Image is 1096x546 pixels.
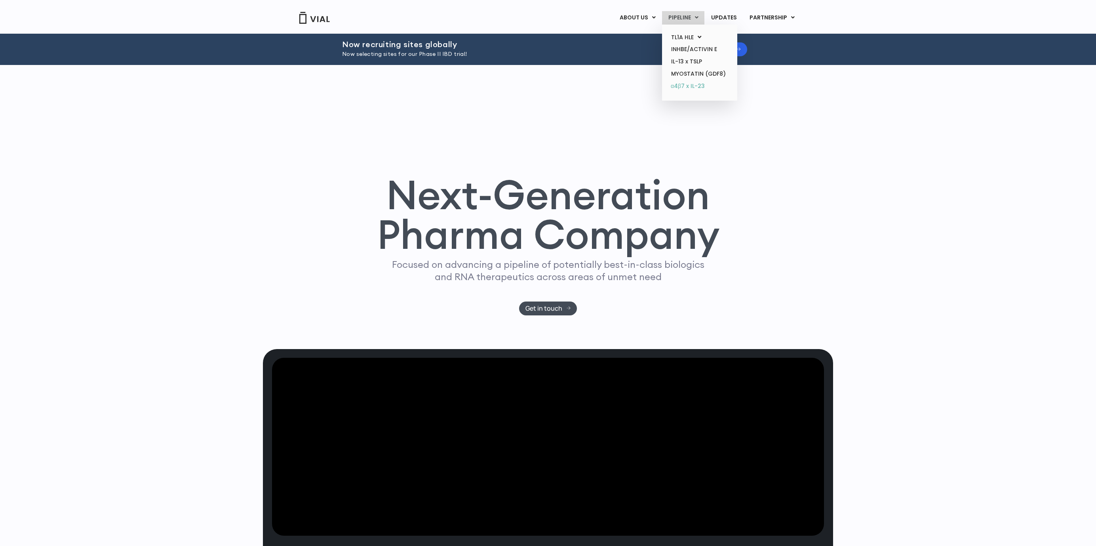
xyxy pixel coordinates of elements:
a: Get in touch [519,302,577,315]
a: ABOUT USMenu Toggle [613,11,662,25]
a: TL1A HLEMenu Toggle [665,31,734,44]
a: INHBE/ACTIVIN E [665,43,734,55]
span: Get in touch [525,305,562,311]
p: Focused on advancing a pipeline of potentially best-in-class biologics and RNA therapeutics acros... [388,258,708,283]
a: PIPELINEMenu Toggle [662,11,704,25]
h2: Now recruiting sites globally [342,40,669,49]
a: MYOSTATIN (GDF8) [665,68,734,80]
a: IL-13 x TSLP [665,55,734,68]
a: α4β7 x IL-23 [665,80,734,93]
img: Vial Logo [299,12,330,24]
a: UPDATES [705,11,743,25]
a: PARTNERSHIPMenu Toggle [743,11,801,25]
h1: Next-Generation Pharma Company [377,175,719,255]
p: Now selecting sites for our Phase II IBD trial! [342,50,669,59]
